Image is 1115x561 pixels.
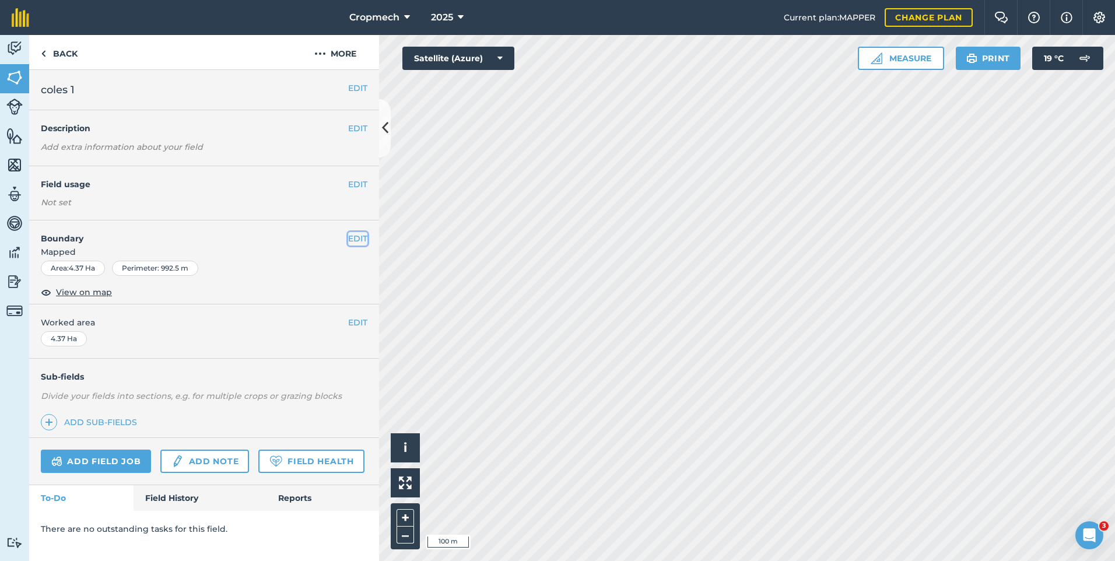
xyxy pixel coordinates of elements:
button: EDIT [348,122,367,135]
img: A question mark icon [1027,12,1041,23]
img: svg+xml;base64,PHN2ZyB4bWxucz0iaHR0cDovL3d3dy53My5vcmcvMjAwMC9zdmciIHdpZHRoPSI1NiIgaGVpZ2h0PSI2MC... [6,156,23,174]
button: EDIT [348,316,367,329]
button: – [397,527,414,544]
img: svg+xml;base64,PD94bWwgdmVyc2lvbj0iMS4wIiBlbmNvZGluZz0idXRmLTgiPz4KPCEtLSBHZW5lcmF0b3I6IEFkb2JlIE... [6,40,23,57]
span: 19 ° C [1044,47,1064,70]
span: View on map [56,286,112,299]
button: Print [956,47,1021,70]
button: More [292,35,379,69]
button: EDIT [348,82,367,94]
img: svg+xml;base64,PHN2ZyB4bWxucz0iaHR0cDovL3d3dy53My5vcmcvMjAwMC9zdmciIHdpZHRoPSIxOCIgaGVpZ2h0PSIyNC... [41,285,51,299]
h4: Sub-fields [29,370,379,383]
p: There are no outstanding tasks for this field. [41,523,367,535]
img: svg+xml;base64,PHN2ZyB4bWxucz0iaHR0cDovL3d3dy53My5vcmcvMjAwMC9zdmciIHdpZHRoPSIxNCIgaGVpZ2h0PSIyNC... [45,415,53,429]
span: i [404,440,407,455]
span: Mapped [29,246,379,258]
img: fieldmargin Logo [12,8,29,27]
button: 19 °C [1032,47,1103,70]
img: Four arrows, one pointing top left, one top right, one bottom right and the last bottom left [399,476,412,489]
img: svg+xml;base64,PD94bWwgdmVyc2lvbj0iMS4wIiBlbmNvZGluZz0idXRmLTgiPz4KPCEtLSBHZW5lcmF0b3I6IEFkb2JlIE... [6,244,23,261]
div: Perimeter : 992.5 m [112,261,198,276]
img: A cog icon [1092,12,1106,23]
img: svg+xml;base64,PD94bWwgdmVyc2lvbj0iMS4wIiBlbmNvZGluZz0idXRmLTgiPz4KPCEtLSBHZW5lcmF0b3I6IEFkb2JlIE... [6,185,23,203]
img: svg+xml;base64,PD94bWwgdmVyc2lvbj0iMS4wIiBlbmNvZGluZz0idXRmLTgiPz4KPCEtLSBHZW5lcmF0b3I6IEFkb2JlIE... [6,273,23,290]
img: svg+xml;base64,PD94bWwgdmVyc2lvbj0iMS4wIiBlbmNvZGluZz0idXRmLTgiPz4KPCEtLSBHZW5lcmF0b3I6IEFkb2JlIE... [51,454,62,468]
button: Satellite (Azure) [402,47,514,70]
img: svg+xml;base64,PHN2ZyB4bWxucz0iaHR0cDovL3d3dy53My5vcmcvMjAwMC9zdmciIHdpZHRoPSIyMCIgaGVpZ2h0PSIyNC... [314,47,326,61]
img: svg+xml;base64,PHN2ZyB4bWxucz0iaHR0cDovL3d3dy53My5vcmcvMjAwMC9zdmciIHdpZHRoPSIxNyIgaGVpZ2h0PSIxNy... [1061,10,1072,24]
h4: Field usage [41,178,348,191]
h4: Boundary [29,220,348,245]
a: Back [29,35,89,69]
button: i [391,433,420,462]
span: coles 1 [41,82,75,98]
div: Area : 4.37 Ha [41,261,105,276]
div: Not set [41,197,367,208]
img: svg+xml;base64,PD94bWwgdmVyc2lvbj0iMS4wIiBlbmNvZGluZz0idXRmLTgiPz4KPCEtLSBHZW5lcmF0b3I6IEFkb2JlIE... [1073,47,1096,70]
button: View on map [41,285,112,299]
a: To-Do [29,485,134,511]
span: 3 [1099,521,1109,531]
em: Add extra information about your field [41,142,203,152]
button: EDIT [348,232,367,245]
span: Current plan : MAPPER [784,11,875,24]
img: svg+xml;base64,PHN2ZyB4bWxucz0iaHR0cDovL3d3dy53My5vcmcvMjAwMC9zdmciIHdpZHRoPSI5IiBoZWlnaHQ9IjI0Ii... [41,47,46,61]
img: svg+xml;base64,PD94bWwgdmVyc2lvbj0iMS4wIiBlbmNvZGluZz0idXRmLTgiPz4KPCEtLSBHZW5lcmF0b3I6IEFkb2JlIE... [6,537,23,548]
img: Ruler icon [871,52,882,64]
span: Worked area [41,316,367,329]
button: EDIT [348,178,367,191]
span: Cropmech [349,10,399,24]
a: Add sub-fields [41,414,142,430]
img: svg+xml;base64,PD94bWwgdmVyc2lvbj0iMS4wIiBlbmNvZGluZz0idXRmLTgiPz4KPCEtLSBHZW5lcmF0b3I6IEFkb2JlIE... [6,215,23,232]
span: 2025 [431,10,453,24]
img: Two speech bubbles overlapping with the left bubble in the forefront [994,12,1008,23]
div: 4.37 Ha [41,331,87,346]
h4: Description [41,122,367,135]
img: svg+xml;base64,PD94bWwgdmVyc2lvbj0iMS4wIiBlbmNvZGluZz0idXRmLTgiPz4KPCEtLSBHZW5lcmF0b3I6IEFkb2JlIE... [171,454,184,468]
img: svg+xml;base64,PD94bWwgdmVyc2lvbj0iMS4wIiBlbmNvZGluZz0idXRmLTgiPz4KPCEtLSBHZW5lcmF0b3I6IEFkb2JlIE... [6,303,23,319]
img: svg+xml;base64,PD94bWwgdmVyc2lvbj0iMS4wIiBlbmNvZGluZz0idXRmLTgiPz4KPCEtLSBHZW5lcmF0b3I6IEFkb2JlIE... [6,99,23,115]
img: svg+xml;base64,PHN2ZyB4bWxucz0iaHR0cDovL3d3dy53My5vcmcvMjAwMC9zdmciIHdpZHRoPSIxOSIgaGVpZ2h0PSIyNC... [966,51,977,65]
a: Add field job [41,450,151,473]
a: Field History [134,485,266,511]
button: Measure [858,47,944,70]
a: Reports [267,485,379,511]
a: Field Health [258,450,364,473]
em: Divide your fields into sections, e.g. for multiple crops or grazing blocks [41,391,342,401]
img: svg+xml;base64,PHN2ZyB4bWxucz0iaHR0cDovL3d3dy53My5vcmcvMjAwMC9zdmciIHdpZHRoPSI1NiIgaGVpZ2h0PSI2MC... [6,127,23,145]
a: Add note [160,450,249,473]
img: svg+xml;base64,PHN2ZyB4bWxucz0iaHR0cDovL3d3dy53My5vcmcvMjAwMC9zdmciIHdpZHRoPSI1NiIgaGVpZ2h0PSI2MC... [6,69,23,86]
a: Change plan [885,8,973,27]
button: + [397,509,414,527]
iframe: Intercom live chat [1075,521,1103,549]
